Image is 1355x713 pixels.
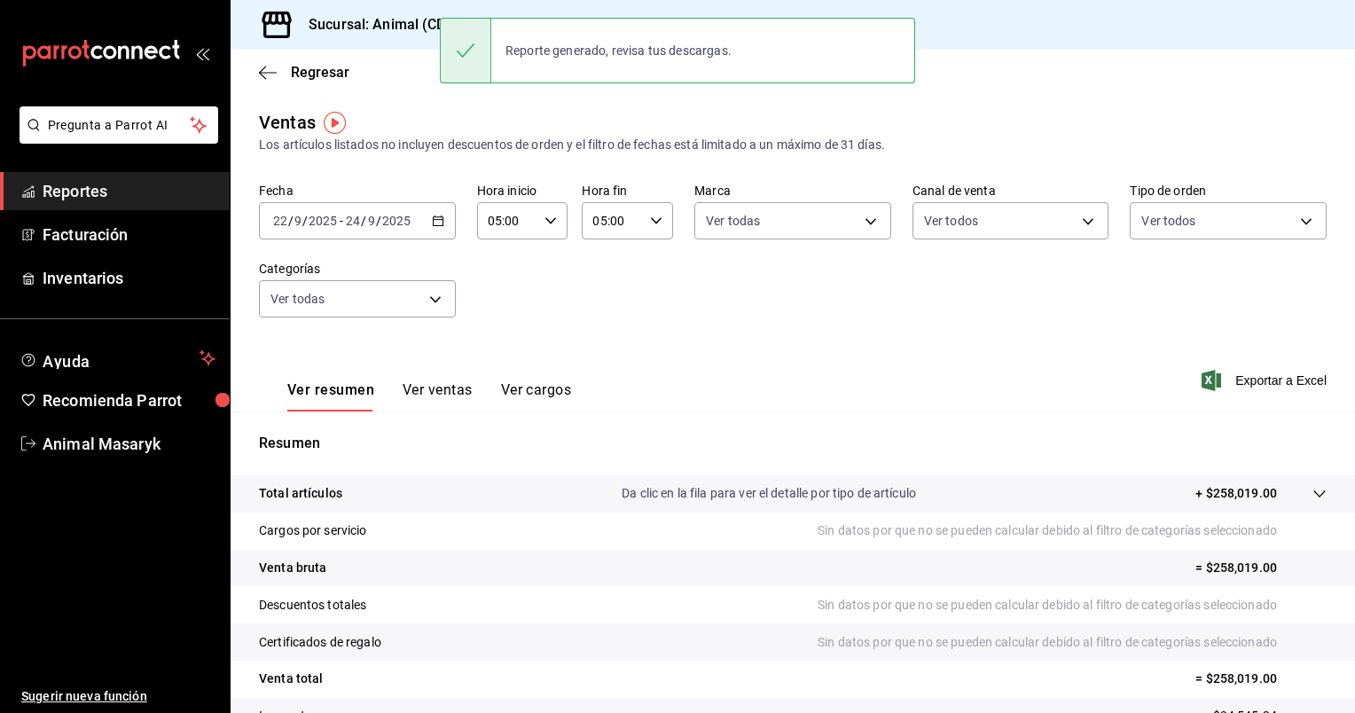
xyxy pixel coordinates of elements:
[1205,370,1327,391] button: Exportar a Excel
[259,184,456,197] label: Fecha
[1195,670,1327,688] p: = $258,019.00
[259,136,1327,154] div: Los artículos listados no incluyen descuentos de orden y el filtro de fechas está limitado a un m...
[1195,559,1327,577] p: = $258,019.00
[270,290,325,308] span: Ver todas
[259,559,326,577] p: Venta bruta
[259,596,366,615] p: Descuentos totales
[287,381,571,411] div: navigation tabs
[818,596,1327,615] p: Sin datos por que no se pueden calcular debido al filtro de categorías seleccionado
[20,106,218,144] button: Pregunta a Parrot AI
[294,14,473,35] h3: Sucursal: Animal (CDMX)
[491,31,746,70] div: Reporte generado, revisa tus descargas.
[43,348,192,369] span: Ayuda
[345,214,361,228] input: --
[259,521,367,540] p: Cargos por servicio
[259,109,316,136] div: Ventas
[582,184,673,197] label: Hora fin
[477,184,568,197] label: Hora inicio
[291,64,349,81] span: Regresar
[924,212,978,230] span: Ver todos
[43,266,215,290] span: Inventarios
[403,381,473,411] button: Ver ventas
[272,214,288,228] input: --
[818,633,1327,652] p: Sin datos por que no se pueden calcular debido al filtro de categorías seleccionado
[501,381,572,411] button: Ver cargos
[308,214,338,228] input: ----
[706,212,760,230] span: Ver todas
[1195,484,1277,503] p: + $258,019.00
[818,521,1327,540] p: Sin datos por que no se pueden calcular debido al filtro de categorías seleccionado
[43,388,215,412] span: Recomienda Parrot
[195,46,209,60] button: open_drawer_menu
[324,112,346,134] img: Tooltip marker
[361,214,366,228] span: /
[287,381,374,411] button: Ver resumen
[367,214,376,228] input: --
[376,214,381,228] span: /
[622,484,916,503] p: Da clic en la fila para ver el detalle por tipo de artículo
[294,214,302,228] input: --
[259,633,381,652] p: Certificados de regalo
[259,670,323,688] p: Venta total
[259,484,342,503] p: Total artículos
[340,214,343,228] span: -
[1130,184,1327,197] label: Tipo de orden
[12,129,218,147] a: Pregunta a Parrot AI
[694,184,891,197] label: Marca
[259,433,1327,454] p: Resumen
[21,687,215,706] span: Sugerir nueva función
[912,184,1109,197] label: Canal de venta
[43,179,215,203] span: Reportes
[48,116,191,135] span: Pregunta a Parrot AI
[302,214,308,228] span: /
[288,214,294,228] span: /
[259,262,456,275] label: Categorías
[381,214,411,228] input: ----
[43,432,215,456] span: Animal Masaryk
[1141,212,1195,230] span: Ver todos
[43,223,215,247] span: Facturación
[259,64,349,81] button: Regresar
